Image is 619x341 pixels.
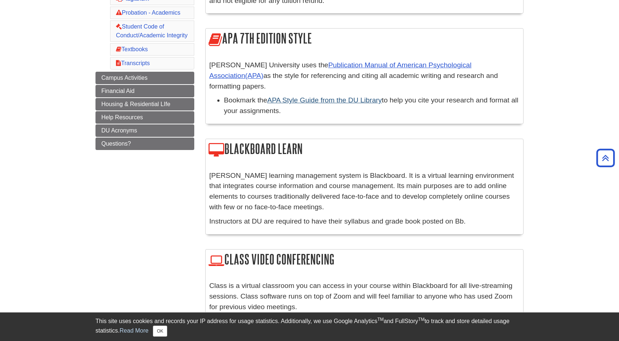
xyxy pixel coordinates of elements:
[95,124,194,137] a: DU Acronyms
[418,317,424,322] sup: TM
[101,140,131,147] span: Questions?
[224,95,519,116] li: Bookmark the to help you cite your research and format all your assignments.
[209,60,519,91] p: [PERSON_NAME] University uses the as the style for referencing and citing all academic writing an...
[116,10,180,16] a: Probation - Academics
[95,72,194,84] a: Campus Activities
[206,139,523,160] h2: Blackboard Learn
[95,317,524,337] div: This site uses cookies and records your IP address for usage statistics. Additionally, we use Goo...
[120,327,149,334] a: Read More
[101,88,135,94] span: Financial Aid
[101,114,143,120] span: Help Resources
[153,326,167,337] button: Close
[206,29,523,49] h2: APA 7th Edition Style
[95,138,194,150] a: Questions?
[209,61,472,79] a: Publication Manual of American Psychological Association(APA)
[95,98,194,110] a: Housing & Residential LIfe
[209,216,519,227] p: Instructors at DU are required to have their syllabus and grade book posted on Bb.
[101,75,147,81] span: Campus Activities
[116,46,148,52] a: Textbooks
[116,60,150,66] a: Transcripts
[594,153,617,163] a: Back to Top
[209,281,519,312] p: Class is a virtual classroom you can access in your course within Blackboard for all live-streami...
[377,317,383,322] sup: TM
[101,127,137,134] span: DU Acronyms
[95,111,194,124] a: Help Resources
[206,250,523,270] h2: Class Video Conferencing
[95,85,194,97] a: Financial Aid
[267,96,382,104] a: APA Style Guide from the DU Library
[209,170,519,213] p: [PERSON_NAME] learning management system is Blackboard. It is a virtual learning environment that...
[101,101,170,107] span: Housing & Residential LIfe
[116,23,188,38] a: Student Code of Conduct/Academic Integrity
